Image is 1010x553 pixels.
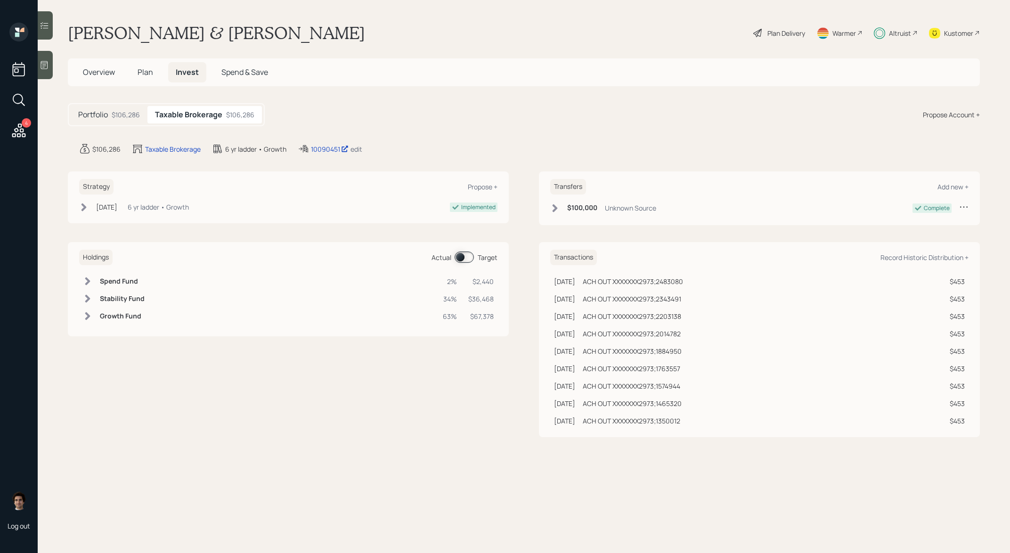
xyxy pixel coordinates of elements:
div: Implemented [461,203,496,211]
div: ACH OUT XXXXXXX2973;2343491 [583,294,681,304]
h6: Stability Fund [100,295,145,303]
h6: $100,000 [567,204,597,212]
div: Taxable Brokerage [145,144,201,154]
div: 4 [22,118,31,128]
div: [DATE] [554,364,575,374]
div: 63% [443,311,457,321]
img: harrison-schaefer-headshot-2.png [9,491,28,510]
div: $453 [950,276,965,286]
div: Warmer [832,28,856,38]
div: $453 [950,311,965,321]
div: [DATE] [554,398,575,408]
div: 2% [443,276,457,286]
div: [DATE] [96,202,117,212]
div: Actual [432,252,451,262]
div: $453 [950,346,965,356]
div: Unknown Source [605,203,656,213]
div: $2,440 [468,276,494,286]
div: ACH OUT XXXXXXX2973;2483080 [583,276,683,286]
div: Propose + [468,182,497,191]
div: [DATE] [554,276,575,286]
div: $453 [950,329,965,339]
div: ACH OUT XXXXXXX2973;1465320 [583,398,682,408]
h6: Strategy [79,179,114,195]
div: $453 [950,416,965,426]
span: Invest [176,67,199,77]
div: [DATE] [554,329,575,339]
div: Target [478,252,497,262]
div: ACH OUT XXXXXXX2973;1350012 [583,416,680,426]
div: $67,378 [468,311,494,321]
h6: Transfers [550,179,586,195]
h5: Portfolio [78,110,108,119]
div: Add new + [937,182,969,191]
div: [DATE] [554,416,575,426]
h5: Taxable Brokerage [155,110,222,119]
h1: [PERSON_NAME] & [PERSON_NAME] [68,23,365,43]
h6: Spend Fund [100,277,145,285]
div: ACH OUT XXXXXXX2973;1763557 [583,364,680,374]
div: $453 [950,381,965,391]
span: Spend & Save [221,67,268,77]
h6: Transactions [550,250,597,265]
div: Plan Delivery [767,28,805,38]
div: 10090451 [311,144,349,154]
div: Complete [924,204,950,212]
div: [DATE] [554,346,575,356]
div: [DATE] [554,381,575,391]
div: [DATE] [554,311,575,321]
div: $106,286 [92,144,121,154]
div: Kustomer [944,28,973,38]
div: Altruist [889,28,911,38]
h6: Growth Fund [100,312,145,320]
div: ACH OUT XXXXXXX2973;2203138 [583,311,681,321]
div: [DATE] [554,294,575,304]
div: edit [350,145,362,154]
span: Plan [138,67,153,77]
div: $453 [950,294,965,304]
div: 34% [443,294,457,304]
div: 6 yr ladder • Growth [128,202,189,212]
div: Propose Account + [923,110,980,120]
div: $106,286 [226,110,254,120]
div: Log out [8,521,30,530]
div: $36,468 [468,294,494,304]
div: ACH OUT XXXXXXX2973;1884950 [583,346,682,356]
span: Overview [83,67,115,77]
div: Record Historic Distribution + [880,253,969,262]
div: $453 [950,398,965,408]
h6: Holdings [79,250,113,265]
div: ACH OUT XXXXXXX2973;2014782 [583,329,681,339]
div: $106,286 [112,110,140,120]
div: 6 yr ladder • Growth [225,144,286,154]
div: $453 [950,364,965,374]
div: ACH OUT XXXXXXX2973;1574944 [583,381,680,391]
